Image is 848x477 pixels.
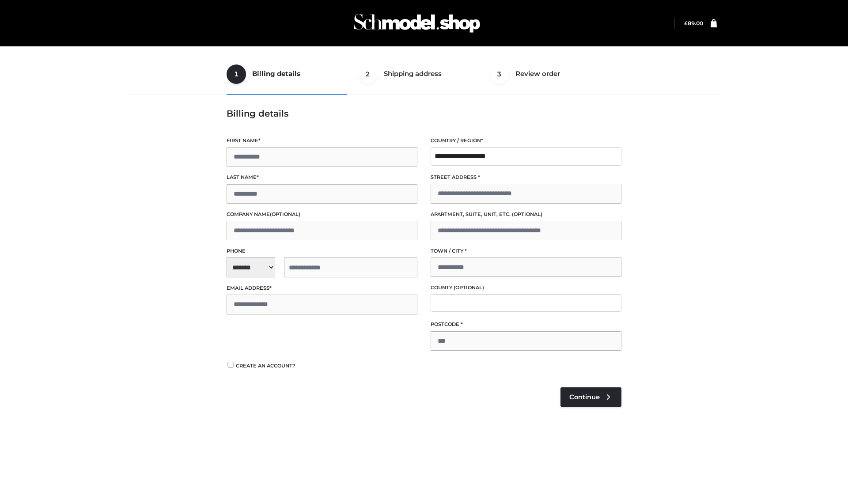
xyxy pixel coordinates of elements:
[227,247,417,255] label: Phone
[560,387,621,407] a: Continue
[351,6,483,41] img: Schmodel Admin 964
[227,210,417,219] label: Company name
[512,211,542,217] span: (optional)
[684,20,688,26] span: £
[236,363,295,369] span: Create an account?
[431,284,621,292] label: County
[684,20,703,26] a: £89.00
[431,247,621,255] label: Town / City
[270,211,300,217] span: (optional)
[227,136,417,145] label: First name
[454,284,484,291] span: (optional)
[227,108,621,119] h3: Billing details
[431,320,621,329] label: Postcode
[431,210,621,219] label: Apartment, suite, unit, etc.
[569,393,600,401] span: Continue
[227,173,417,182] label: Last name
[227,284,417,292] label: Email address
[431,136,621,145] label: Country / Region
[431,173,621,182] label: Street address
[227,362,235,367] input: Create an account?
[684,20,703,26] bdi: 89.00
